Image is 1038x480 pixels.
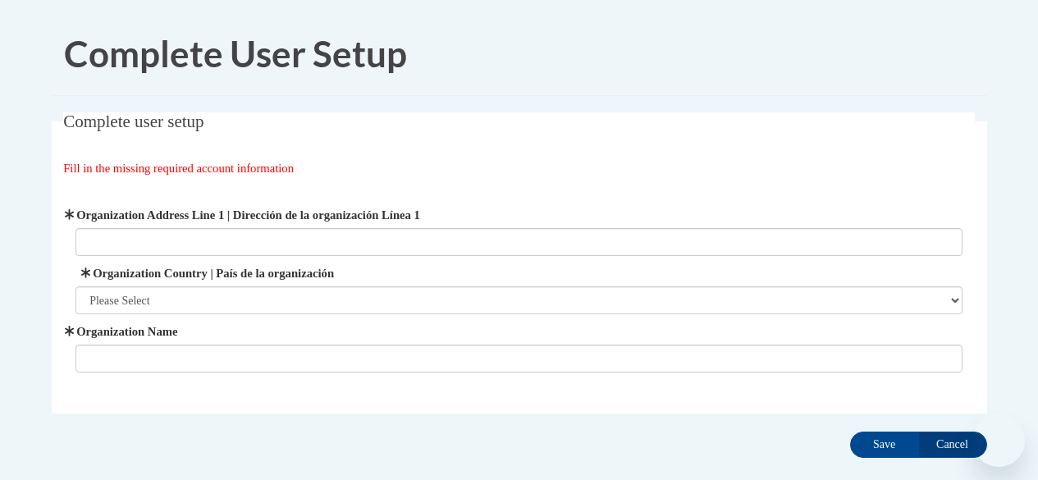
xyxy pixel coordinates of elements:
span: Complete User Setup [64,32,407,75]
label: Organization Address Line 1 | Dirección de la organización Línea 1 [75,206,963,224]
input: Metadata input [75,228,963,256]
input: Metadata input [75,345,963,373]
input: Cancel [918,432,987,458]
iframe: Button to launch messaging window [972,414,1025,467]
input: Save [850,432,919,458]
span: Fill in the missing required account information [63,162,294,175]
label: Organization Name [75,322,963,341]
span: Complete user setup [63,112,203,131]
label: Organization Country | País de la organización [75,264,963,282]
